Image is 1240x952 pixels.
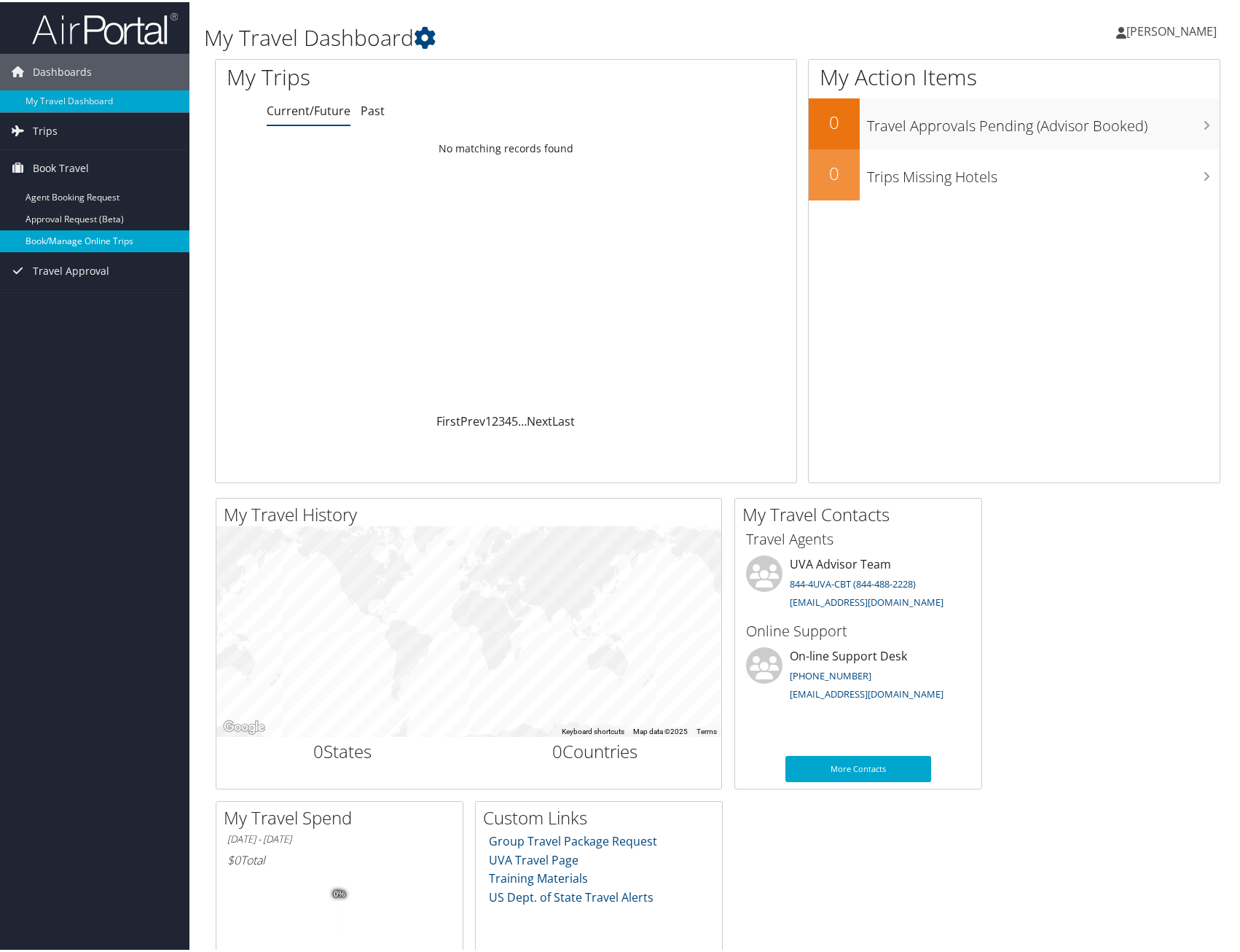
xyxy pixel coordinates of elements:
a: 5 [511,411,518,427]
h3: Travel Agents [746,527,970,547]
td: No matching records found [216,133,796,160]
h1: My Trips [227,60,544,90]
span: [PERSON_NAME] [1126,21,1217,37]
button: Keyboard shortcuts [562,725,624,735]
a: First [436,411,460,427]
a: 1 [485,411,492,427]
a: [PHONE_NUMBER] [790,667,871,680]
a: UVA Travel Page [489,850,578,866]
a: Next [527,411,552,427]
li: UVA Advisor Team [739,553,978,613]
a: Open this area in Google Maps (opens a new window) [220,716,268,735]
a: Last [552,411,575,427]
h2: Custom Links [483,803,722,828]
span: Dashboards [33,52,92,88]
h2: 0 [809,108,860,133]
a: 844-4UVA-CBT (844-488-2228) [790,575,916,588]
h2: Countries [480,737,711,762]
h2: States [227,737,458,762]
a: Current/Future [267,101,350,117]
a: 0Travel Approvals Pending (Advisor Booked) [809,96,1220,147]
span: 0 [313,737,323,761]
h3: Trips Missing Hotels [867,157,1220,185]
h2: My Travel Spend [224,803,463,828]
h1: My Action Items [809,60,1220,90]
h3: Travel Approvals Pending (Advisor Booked) [867,106,1220,134]
tspan: 0% [334,888,345,897]
a: Group Travel Package Request [489,831,657,847]
a: US Dept. of State Travel Alerts [489,887,654,903]
a: [PERSON_NAME] [1116,7,1231,51]
h2: My Travel History [224,500,721,525]
a: 0Trips Missing Hotels [809,147,1220,198]
span: … [518,411,527,427]
a: Training Materials [489,868,588,884]
a: More Contacts [785,754,931,780]
h2: 0 [809,159,860,184]
img: Google [220,716,268,735]
a: Prev [460,411,485,427]
h6: Total [227,850,452,866]
a: [EMAIL_ADDRESS][DOMAIN_NAME] [790,593,943,606]
li: On-line Support Desk [739,645,978,705]
span: Map data ©2025 [633,725,688,733]
a: 2 [492,411,498,427]
a: Terms (opens in new tab) [696,725,717,733]
h3: Online Support [746,619,970,639]
span: Book Travel [33,148,89,184]
a: 3 [498,411,505,427]
a: [EMAIL_ADDRESS][DOMAIN_NAME] [790,685,943,698]
h6: [DATE] - [DATE] [227,830,452,844]
img: airportal-logo.png [32,9,178,44]
span: Trips [33,111,58,147]
span: Travel Approval [33,251,109,287]
h2: My Travel Contacts [742,500,981,525]
span: $0 [227,850,240,866]
h1: My Travel Dashboard [204,20,889,51]
a: Past [361,101,385,117]
a: 4 [505,411,511,427]
span: 0 [552,737,562,761]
